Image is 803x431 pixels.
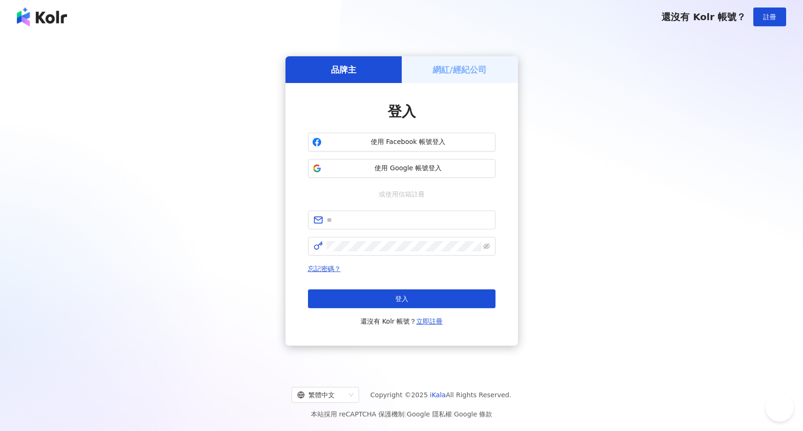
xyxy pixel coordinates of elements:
[372,189,431,199] span: 或使用信箱註冊
[430,391,446,399] a: iKala
[388,103,416,120] span: 登入
[765,393,794,422] iframe: Help Scout Beacon - Open
[311,408,492,420] span: 本站採用 reCAPTCHA 保護機制
[331,64,356,76] h5: 品牌主
[416,318,443,325] a: 立即註冊
[360,316,443,327] span: 還沒有 Kolr 帳號？
[370,389,511,401] span: Copyright © 2025 All Rights Reserved.
[661,11,746,23] span: 還沒有 Kolr 帳號？
[325,164,491,173] span: 使用 Google 帳號登入
[308,133,495,151] button: 使用 Facebook 帳號登入
[405,410,407,418] span: |
[308,159,495,178] button: 使用 Google 帳號登入
[395,295,408,302] span: 登入
[753,8,786,26] button: 註冊
[308,289,495,308] button: 登入
[325,137,491,147] span: 使用 Facebook 帳號登入
[454,410,492,418] a: Google 條款
[17,8,67,26] img: logo
[297,387,345,402] div: 繁體中文
[452,410,454,418] span: |
[308,265,341,272] a: 忘記密碼？
[763,13,776,21] span: 註冊
[407,410,452,418] a: Google 隱私權
[483,243,490,250] span: eye-invisible
[433,64,487,76] h5: 網紅/經紀公司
